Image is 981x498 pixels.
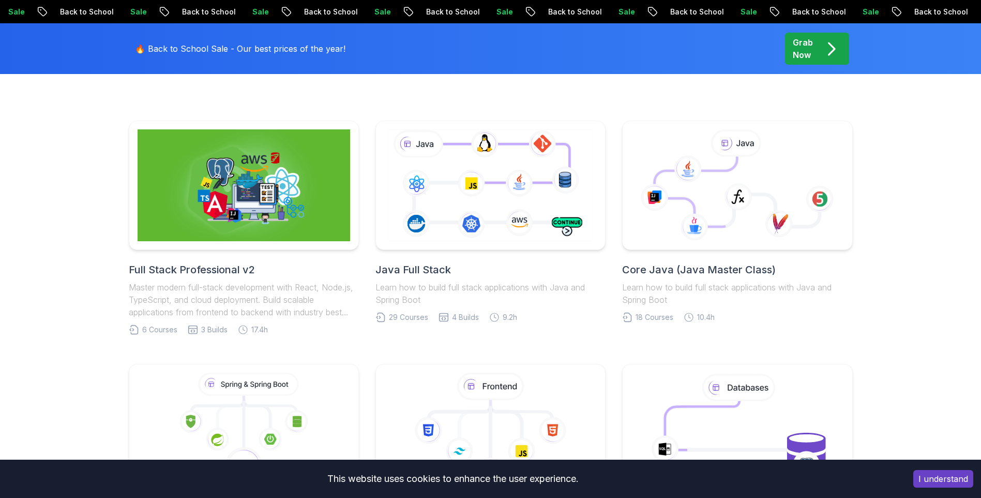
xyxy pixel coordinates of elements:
p: Sale [719,7,752,17]
p: Back to School [283,7,353,17]
img: Full Stack Professional v2 [138,129,350,241]
a: Full Stack Professional v2Full Stack Professional v2Master modern full-stack development with Rea... [129,121,359,335]
span: 9.2h [503,312,517,323]
p: Grab Now [793,36,813,61]
span: 10.4h [697,312,715,323]
p: Back to School [893,7,963,17]
span: 29 Courses [389,312,428,323]
p: Sale [841,7,874,17]
p: Sale [231,7,264,17]
p: Sale [475,7,508,17]
span: 18 Courses [636,312,673,323]
h2: Full Stack Professional v2 [129,262,359,277]
span: 3 Builds [201,325,228,335]
p: Back to School [39,7,109,17]
p: Back to School [649,7,719,17]
a: Core Java (Java Master Class)Learn how to build full stack applications with Java and Spring Boot... [622,121,852,323]
p: 🔥 Back to School Sale - Our best prices of the year! [135,42,345,55]
button: Accept cookies [913,470,973,488]
p: Sale [353,7,386,17]
p: Learn how to build full stack applications with Java and Spring Boot [622,281,852,306]
span: 6 Courses [142,325,177,335]
h2: Core Java (Java Master Class) [622,262,852,277]
p: Back to School [527,7,597,17]
a: Java Full StackLearn how to build full stack applications with Java and Spring Boot29 Courses4 Bu... [375,121,606,323]
span: 4 Builds [452,312,479,323]
p: Master modern full-stack development with React, Node.js, TypeScript, and cloud deployment. Build... [129,281,359,318]
span: 17.4h [251,325,268,335]
p: Back to School [161,7,231,17]
p: Sale [109,7,142,17]
p: Sale [597,7,630,17]
div: This website uses cookies to enhance the user experience. [8,467,898,490]
p: Back to School [771,7,841,17]
p: Back to School [405,7,475,17]
p: Learn how to build full stack applications with Java and Spring Boot [375,281,606,306]
h2: Java Full Stack [375,262,606,277]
